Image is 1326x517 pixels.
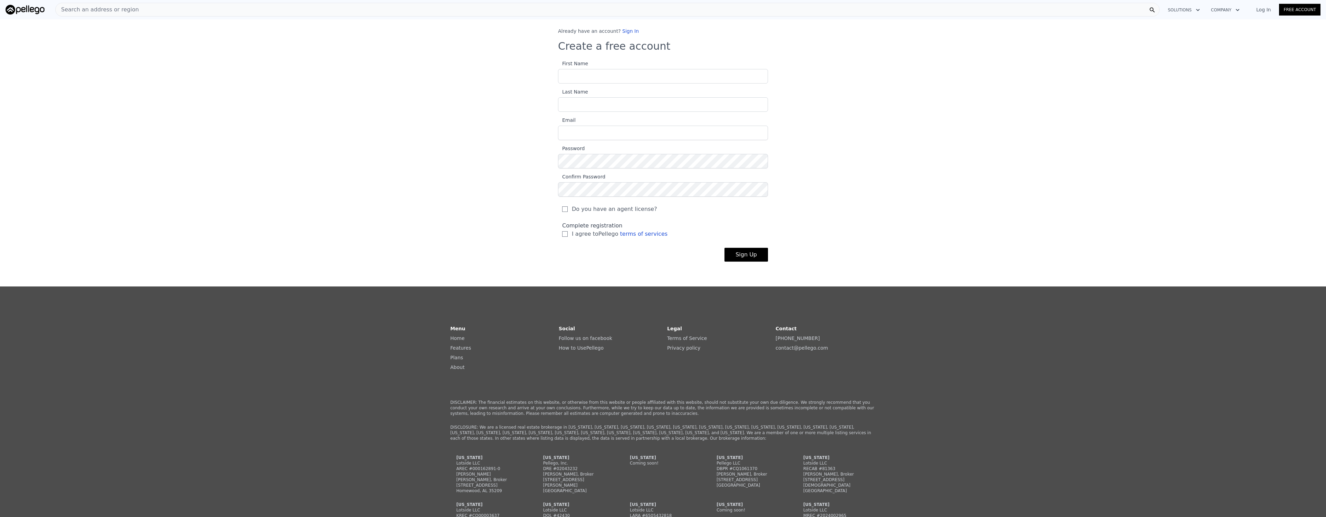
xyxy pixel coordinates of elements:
[6,5,45,14] img: Pellego
[543,502,609,507] div: [US_STATE]
[622,28,639,34] a: Sign In
[803,502,869,507] div: [US_STATE]
[558,146,585,151] span: Password
[558,182,768,197] input: Confirm Password
[543,455,609,460] div: [US_STATE]
[56,6,139,14] span: Search an address or region
[558,40,768,52] h3: Create a free account
[543,488,609,494] div: [GEOGRAPHIC_DATA]
[562,222,623,229] span: Complete registration
[1248,6,1279,13] a: Log In
[776,326,797,331] strong: Contact
[630,502,696,507] div: [US_STATE]
[543,477,609,488] div: [STREET_ADDRESS][PERSON_NAME]
[558,126,768,140] input: Email
[450,425,876,441] p: DISCLOSURE: We are a licensed real estate brokerage in [US_STATE], [US_STATE], [US_STATE], [US_ST...
[667,326,682,331] strong: Legal
[559,326,575,331] strong: Social
[450,345,471,351] a: Features
[558,28,768,35] div: Already have an account?
[667,335,707,341] a: Terms of Service
[559,335,612,341] a: Follow us on facebook
[1205,4,1245,16] button: Company
[717,477,783,482] div: [STREET_ADDRESS]
[558,174,605,179] span: Confirm Password
[457,460,523,466] div: Lotside LLC
[803,507,869,513] div: Lotside LLC
[620,231,668,237] a: terms of services
[717,455,783,460] div: [US_STATE]
[667,345,700,351] a: Privacy policy
[558,89,588,95] span: Last Name
[457,455,523,460] div: [US_STATE]
[717,507,783,513] div: Coming soon!
[724,248,768,262] button: Sign Up
[717,482,783,488] div: [GEOGRAPHIC_DATA]
[543,507,609,513] div: Lotside LLC
[717,502,783,507] div: [US_STATE]
[803,466,869,471] div: RECAB #81363
[803,455,869,460] div: [US_STATE]
[803,477,869,488] div: [STREET_ADDRESS][DEMOGRAPHIC_DATA]
[630,507,696,513] div: Lotside LLC
[543,460,609,466] div: Pellego, Inc.
[562,231,568,237] input: I agree toPellego terms of services
[543,466,609,471] div: DRE #02043232
[1162,4,1205,16] button: Solutions
[558,97,768,112] input: Last Name
[717,466,783,471] div: DBPR #CQ1061370
[457,507,523,513] div: Lotside LLC
[717,471,783,477] div: [PERSON_NAME], Broker
[572,205,657,213] span: Do you have an agent license?
[717,460,783,466] div: Pellego LLC
[450,400,876,416] p: DISCLAIMER: The financial estimates on this website, or otherwise from this website or people aff...
[457,466,523,471] div: AREC #000162891-0
[776,345,828,351] a: contact@pellego.com
[559,345,604,351] a: How to UsePellego
[630,460,696,466] div: Coming soon!
[562,206,568,212] input: Do you have an agent license?
[457,488,523,494] div: Homewood, AL 35209
[450,335,464,341] a: Home
[572,230,667,238] span: I agree to Pellego
[543,471,609,477] div: [PERSON_NAME], Broker
[776,335,820,341] a: [PHONE_NUMBER]
[558,69,768,84] input: First Name
[1279,4,1320,16] a: Free Account
[457,502,523,507] div: [US_STATE]
[630,455,696,460] div: [US_STATE]
[803,488,869,494] div: [GEOGRAPHIC_DATA]
[803,471,869,477] div: [PERSON_NAME], Broker
[558,154,768,168] input: Password
[558,117,576,123] span: Email
[457,482,523,488] div: [STREET_ADDRESS]
[457,471,523,482] div: [PERSON_NAME] [PERSON_NAME], Broker
[803,460,869,466] div: Lotside LLC
[558,61,588,66] span: First Name
[450,326,465,331] strong: Menu
[450,355,463,360] a: Plans
[450,364,464,370] a: About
